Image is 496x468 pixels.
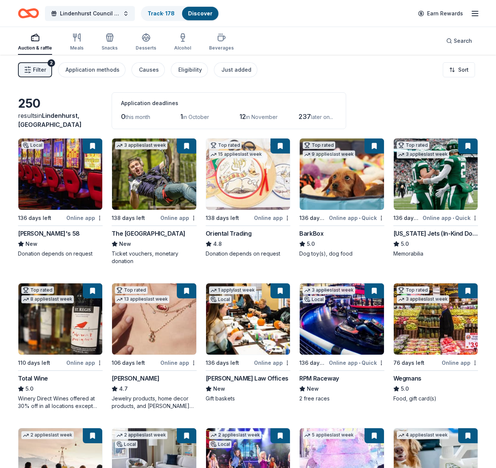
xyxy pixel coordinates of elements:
div: 2 [48,59,55,67]
div: Donation depends on request [206,250,290,257]
div: Top rated [397,286,429,294]
div: Top rated [397,141,429,149]
span: Lindenhurst, [GEOGRAPHIC_DATA] [18,112,82,128]
div: Online app [66,358,103,367]
div: Online app [254,213,290,223]
button: Application methods [58,62,125,77]
a: Image for Oriental TradingTop rated15 applieslast week138 days leftOnline appOriental Trading4.8D... [206,138,290,257]
span: in October [183,114,209,120]
div: 8 applies last week [21,295,74,303]
img: Image for Jake's 58 [18,138,102,210]
span: New [307,384,319,393]
span: New [25,239,37,248]
span: Filter [33,65,46,74]
div: 3 applies last week [397,295,449,303]
div: Total Wine [18,374,48,383]
span: this month [125,114,150,120]
a: Image for New York Jets (In-Kind Donation)Top rated3 applieslast week136 days leftOnline app•Quic... [393,138,478,257]
span: 5.0 [401,239,409,248]
div: Application methods [66,65,120,74]
div: 3 applies last week [397,150,449,158]
img: Image for The Adventure Park [112,138,196,210]
div: Snacks [102,45,118,51]
div: Local [209,296,232,303]
img: Image for Oriental Trading [206,138,290,210]
div: Winery Direct Wines offered at 30% off in all locations except [GEOGRAPHIC_DATA], [GEOGRAPHIC_DAT... [18,395,103,410]
div: [PERSON_NAME] [112,374,159,383]
button: Track· 178Discover [141,6,219,21]
span: Search [454,36,472,45]
a: Earn Rewards [414,7,468,20]
span: 5.0 [401,384,409,393]
div: [PERSON_NAME]'s 58 [18,229,80,238]
span: New [213,384,225,393]
img: Image for Total Wine [18,283,102,355]
span: 0 [121,113,125,120]
div: Online app [254,358,290,367]
div: 138 days left [206,214,239,223]
button: Desserts [136,30,156,55]
div: 136 days left [299,358,327,367]
div: 2 free races [299,395,384,402]
span: in November [246,114,278,120]
div: Local [21,141,44,149]
div: 250 [18,96,103,111]
span: 4.8 [213,239,222,248]
img: Image for William Mattar Law Offices [206,283,290,355]
div: RPM Raceway [299,374,339,383]
div: Jewelry products, home decor products, and [PERSON_NAME] Gives Back event in-store or online (or ... [112,395,196,410]
img: Image for RPM Raceway [300,283,384,355]
img: Image for Kendra Scott [112,283,196,355]
div: Top rated [303,141,335,149]
img: Image for BarkBox [300,138,384,210]
div: Dog toy(s), dog food [299,250,384,257]
button: Alcohol [174,30,191,55]
img: Image for Wegmans [394,283,478,355]
div: results [18,111,103,129]
span: • [453,215,454,221]
button: Lindenhurst Council of PTA's "Bright Futures" Fundraiser [45,6,135,21]
div: 5 applies last week [303,431,355,439]
span: 4.7 [119,384,128,393]
div: Meals [70,45,84,51]
div: 110 days left [18,358,50,367]
div: The [GEOGRAPHIC_DATA] [112,229,185,238]
div: 4 applies last week [397,431,449,439]
div: Local [115,441,137,448]
button: Filter2 [18,62,52,77]
span: Sort [458,65,469,74]
div: 136 days left [206,358,239,367]
div: 3 applies last week [303,286,355,294]
span: 12 [239,113,246,120]
span: later on... [311,114,333,120]
a: Image for Jake's 58Local136 days leftOnline app[PERSON_NAME]'s 58NewDonation depends on request [18,138,103,257]
div: Application deadlines [121,99,337,108]
div: 2 applies last week [115,431,167,439]
div: 136 days left [299,214,327,223]
a: Image for BarkBoxTop rated9 applieslast week136 days leftOnline app•QuickBarkBox5.0Dog toy(s), do... [299,138,384,257]
button: Snacks [102,30,118,55]
div: BarkBox [299,229,323,238]
span: 5.0 [307,239,315,248]
span: New [119,239,131,248]
div: Local [303,296,325,303]
div: Oriental Trading [206,229,252,238]
div: 2 applies last week [21,431,74,439]
button: Causes [131,62,165,77]
span: Lindenhurst Council of PTA's "Bright Futures" Fundraiser [60,9,120,18]
div: Online app [160,358,197,367]
div: Causes [139,65,159,74]
span: 237 [299,113,311,120]
div: 2 applies last week [209,431,261,439]
div: Desserts [136,45,156,51]
div: Top rated [115,286,148,294]
a: Home [18,5,39,22]
div: [PERSON_NAME] Law Offices [206,374,288,383]
div: 76 days left [393,358,424,367]
div: Beverages [209,45,234,51]
button: Beverages [209,30,234,55]
div: Eligibility [178,65,202,74]
a: Image for WegmansTop rated3 applieslast week76 days leftOnline appWegmans5.0Food, gift card(s) [393,283,478,402]
a: Image for Total WineTop rated8 applieslast week110 days leftOnline appTotal Wine5.0Winery Direct ... [18,283,103,410]
div: Online app Quick [423,213,478,223]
